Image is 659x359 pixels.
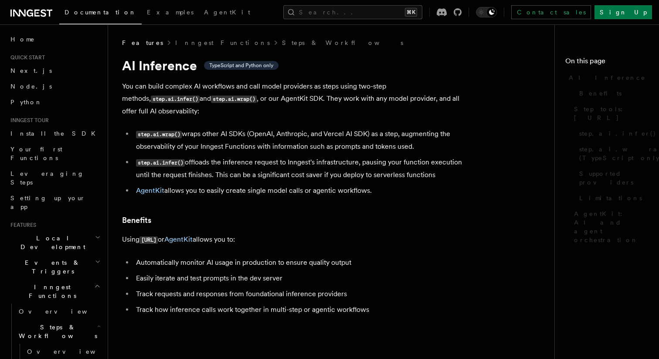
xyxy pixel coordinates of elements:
button: Toggle dark mode [476,7,497,17]
a: Next.js [7,63,102,79]
button: Inngest Functions [7,279,102,304]
a: step.ai.infer() [576,126,649,141]
a: Home [7,31,102,47]
span: Overview [27,348,117,355]
a: Limitations [576,190,649,206]
span: Benefits [579,89,622,98]
li: Track requests and responses from foundational inference providers [133,288,471,300]
a: Install the SDK [7,126,102,141]
p: Using or allows you to: [122,233,471,246]
li: wraps other AI SDKs (OpenAI, Anthropic, and Vercel AI SDK) as a step, augmenting the observabilit... [133,128,471,153]
a: AI Inference [565,70,649,85]
span: Inngest Functions [7,283,94,300]
span: Local Development [7,234,95,251]
a: Examples [142,3,199,24]
span: Install the SDK [10,130,101,137]
a: Steps & Workflows [282,38,403,47]
span: Inngest tour [7,117,49,124]
span: Setting up your app [10,195,85,210]
a: Python [7,94,102,110]
span: AgentKit [204,9,250,16]
button: Local Development [7,230,102,255]
code: step.ai.infer() [136,159,185,167]
button: Steps & Workflows [15,319,102,344]
span: Next.js [10,67,52,74]
li: Track how inference calls work together in multi-step or agentic workflows [133,304,471,316]
code: step.ai.wrap() [136,131,182,138]
code: step.ai.wrap() [211,96,257,103]
span: Supported providers [579,169,649,187]
a: AgentKit [199,3,255,24]
a: Inngest Functions [175,38,270,47]
a: AgentKit [164,235,193,243]
li: Easily iterate and test prompts in the dev server [133,272,471,284]
a: Setting up your app [7,190,102,215]
a: Leveraging Steps [7,166,102,190]
span: Step tools: [URL] [574,105,649,122]
button: Search...⌘K [283,5,422,19]
code: step.ai.infer() [151,96,200,103]
span: Leveraging Steps [10,170,84,186]
span: Node.js [10,83,52,90]
code: [URL] [139,236,158,244]
a: step.ai.wrap() (TypeScript only) [576,141,649,166]
h4: On this page [565,56,649,70]
a: Overview [15,304,102,319]
span: Overview [19,308,109,315]
button: Events & Triggers [7,255,102,279]
span: AI Inference [569,73,645,82]
a: Node.js [7,79,102,94]
a: Step tools: [URL] [571,101,649,126]
span: TypeScript and Python only [209,62,273,69]
a: AgentKit [136,186,164,195]
span: step.ai.infer() [579,129,656,138]
a: AgentKit: AI and agent orchestration [571,206,649,248]
li: offloads the inference request to Inngest's infrastructure, pausing your function execution until... [133,156,471,181]
span: Features [7,222,36,229]
span: Examples [147,9,194,16]
kbd: ⌘K [405,8,417,17]
a: Benefits [576,85,649,101]
a: Contact sales [511,5,591,19]
a: Sign Up [594,5,652,19]
span: Home [10,35,35,44]
li: Automatically monitor AI usage in production to ensure quality output [133,256,471,269]
span: Features [122,38,163,47]
p: You can build complex AI workflows and call model providers as steps using two-step methods, and ... [122,80,471,117]
span: Events & Triggers [7,258,95,276]
span: Limitations [579,194,642,202]
a: Your first Functions [7,141,102,166]
a: Supported providers [576,166,649,190]
span: AgentKit: AI and agent orchestration [574,209,649,244]
span: Documentation [65,9,136,16]
span: Quick start [7,54,45,61]
a: Benefits [122,214,151,226]
a: Documentation [59,3,142,24]
span: Your first Functions [10,146,62,161]
span: Python [10,99,42,106]
span: Steps & Workflows [15,323,97,340]
h1: AI Inference [122,58,471,73]
li: allows you to easily create single model calls or agentic workflows. [133,185,471,197]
